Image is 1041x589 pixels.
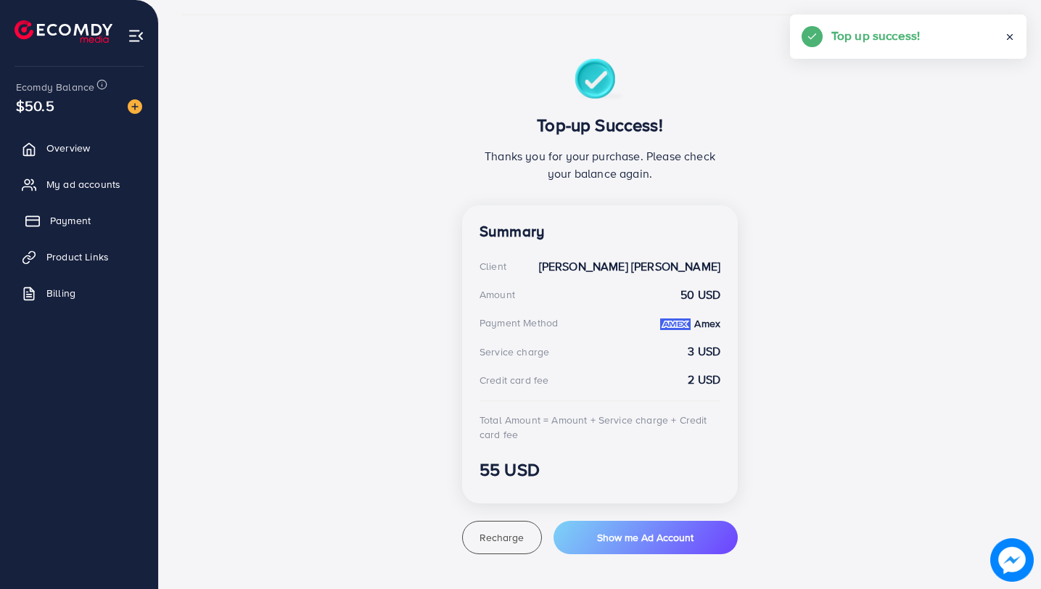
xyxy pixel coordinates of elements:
img: menu [128,28,144,44]
span: Payment [50,213,91,228]
span: Billing [46,286,75,300]
img: image [128,99,142,114]
h4: Summary [480,223,720,241]
div: Credit card fee [480,373,548,387]
h3: 55 USD [480,459,720,480]
span: Show me Ad Account [597,530,694,545]
span: Recharge [480,530,524,545]
span: Product Links [46,250,109,264]
strong: Amex [694,316,720,331]
img: image [990,538,1034,582]
div: Service charge [480,345,549,359]
strong: 2 USD [688,371,720,388]
span: My ad accounts [46,177,120,191]
img: credit [660,318,691,330]
h5: Top up success! [831,26,920,45]
div: Client [480,259,506,273]
img: success [575,59,626,103]
p: Thanks you for your purchase. Please check your balance again. [480,147,720,182]
button: Show me Ad Account [554,521,738,554]
div: Payment Method [480,316,558,330]
div: Amount [480,287,515,302]
a: Billing [11,279,147,308]
strong: 3 USD [688,343,720,360]
a: Overview [11,133,147,162]
strong: [PERSON_NAME] [PERSON_NAME] [539,258,720,275]
a: Payment [11,206,147,235]
button: Recharge [462,521,542,554]
span: $50.5 [13,88,57,123]
strong: 50 USD [680,287,720,303]
span: Ecomdy Balance [16,80,94,94]
span: Overview [46,141,90,155]
a: Product Links [11,242,147,271]
a: My ad accounts [11,170,147,199]
h3: Top-up Success! [480,115,720,136]
img: logo [15,20,112,43]
div: Total Amount = Amount + Service charge + Credit card fee [480,413,720,442]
